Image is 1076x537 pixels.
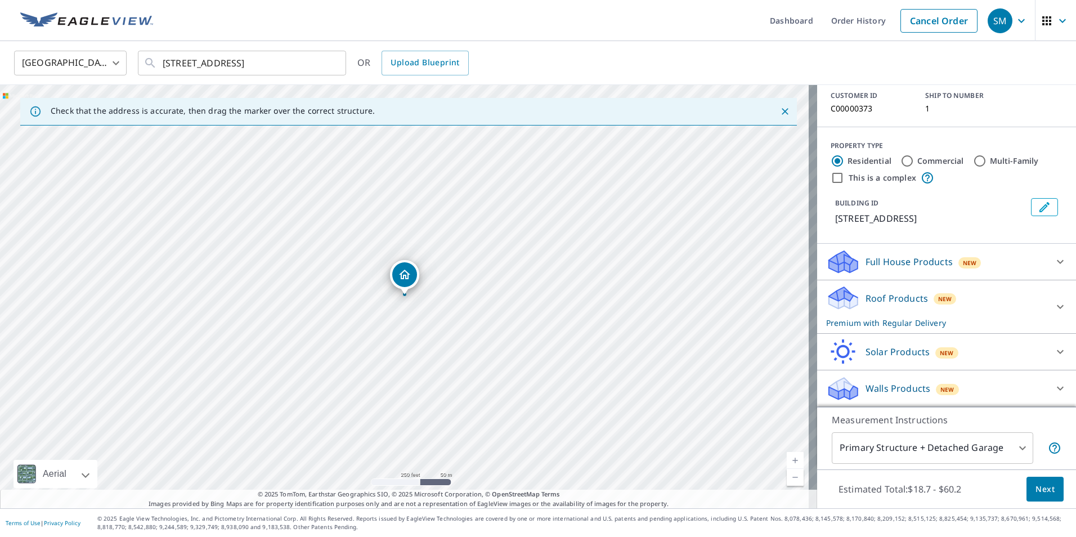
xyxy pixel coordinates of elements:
[830,477,970,502] p: Estimated Total: $18.7 - $60.2
[20,12,153,29] img: EV Logo
[866,382,930,395] p: Walls Products
[14,47,127,79] div: [GEOGRAPHIC_DATA]
[44,519,80,527] a: Privacy Policy
[831,141,1062,151] div: PROPERTY TYPE
[848,155,891,167] label: Residential
[826,375,1067,402] div: Walls ProductsNew
[541,490,560,498] a: Terms
[925,91,1006,101] p: SHIP TO NUMBER
[832,432,1033,464] div: Primary Structure + Detached Garage
[866,345,930,359] p: Solar Products
[390,260,419,295] div: Dropped pin, building 1, Residential property, 2881 Plymouth Rd Cleveland, OH 44124
[866,255,953,268] p: Full House Products
[988,8,1012,33] div: SM
[6,520,80,526] p: |
[925,104,1006,113] p: 1
[831,104,912,113] p: C00000373
[835,198,878,208] p: BUILDING ID
[990,155,1039,167] label: Multi-Family
[97,514,1070,531] p: © 2025 Eagle View Technologies, Inc. and Pictometry International Corp. All Rights Reserved. Repo...
[831,91,912,101] p: CUSTOMER ID
[382,51,468,75] a: Upload Blueprint
[900,9,978,33] a: Cancel Order
[826,248,1067,275] div: Full House ProductsNew
[826,317,1047,329] p: Premium with Regular Delivery
[835,212,1026,225] p: [STREET_ADDRESS]
[39,460,70,488] div: Aerial
[940,385,954,394] span: New
[826,285,1067,329] div: Roof ProductsNewPremium with Regular Delivery
[6,519,41,527] a: Terms of Use
[940,348,954,357] span: New
[832,413,1061,427] p: Measurement Instructions
[1031,198,1058,216] button: Edit building 1
[14,460,97,488] div: Aerial
[357,51,469,75] div: OR
[866,292,928,305] p: Roof Products
[787,469,804,486] a: Current Level 17, Zoom Out
[826,338,1067,365] div: Solar ProductsNew
[391,56,459,70] span: Upload Blueprint
[787,452,804,469] a: Current Level 17, Zoom In
[1035,482,1055,496] span: Next
[938,294,952,303] span: New
[1026,477,1064,502] button: Next
[258,490,560,499] span: © 2025 TomTom, Earthstar Geographics SIO, © 2025 Microsoft Corporation, ©
[963,258,977,267] span: New
[778,104,792,119] button: Close
[51,106,375,116] p: Check that the address is accurate, then drag the marker over the correct structure.
[163,47,323,79] input: Search by address or latitude-longitude
[1048,441,1061,455] span: Your report will include the primary structure and a detached garage if one exists.
[849,172,916,184] label: This is a complex
[917,155,964,167] label: Commercial
[492,490,539,498] a: OpenStreetMap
